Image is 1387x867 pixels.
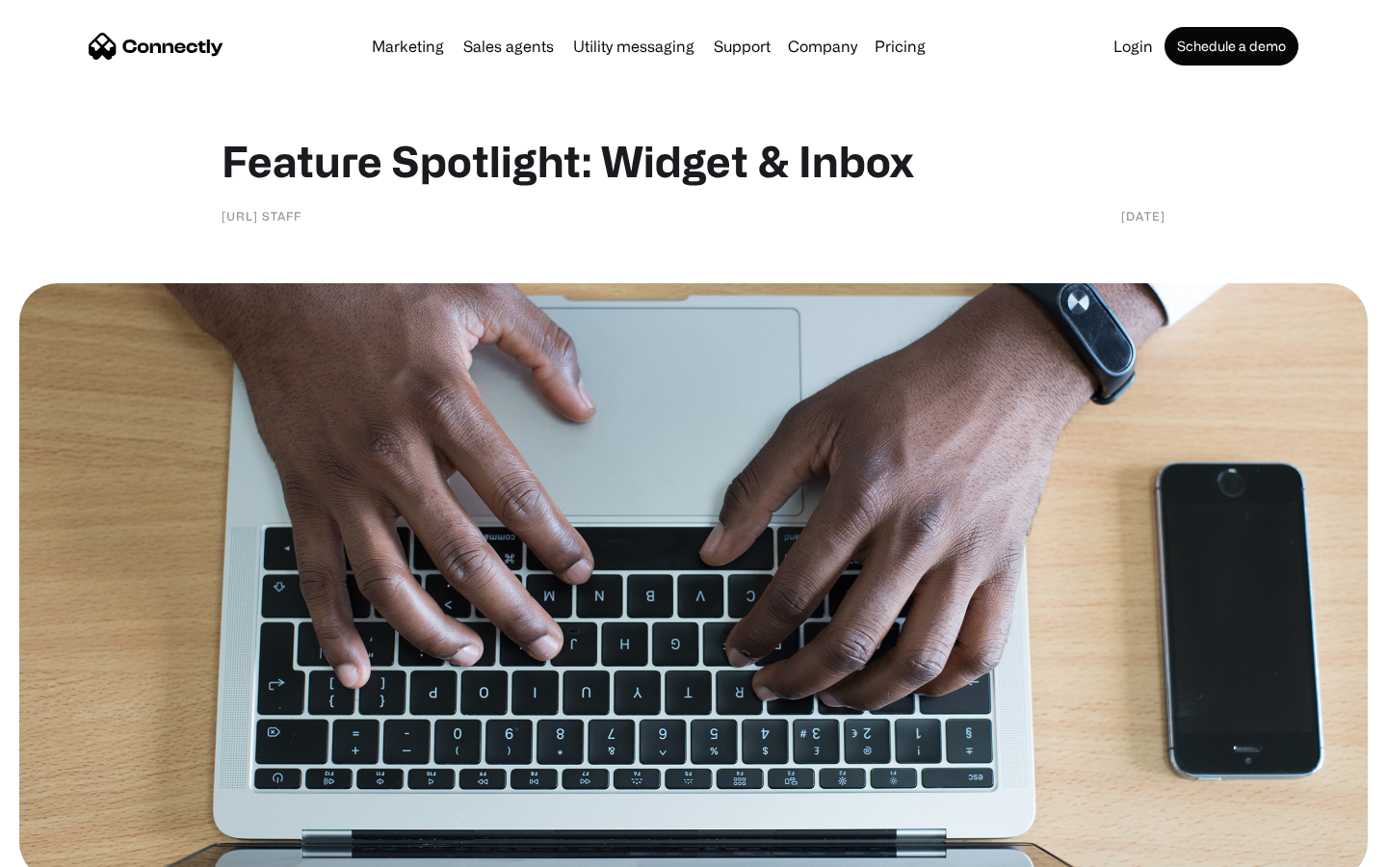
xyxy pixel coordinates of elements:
a: Marketing [364,39,452,54]
a: Login [1106,39,1161,54]
a: Utility messaging [565,39,702,54]
a: Schedule a demo [1165,27,1298,66]
div: Company [788,33,857,60]
div: [URL] staff [222,206,301,225]
a: Sales agents [456,39,562,54]
div: [DATE] [1121,206,1165,225]
a: Pricing [867,39,933,54]
ul: Language list [39,833,116,860]
a: Support [706,39,778,54]
h1: Feature Spotlight: Widget & Inbox [222,135,1165,187]
aside: Language selected: English [19,833,116,860]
